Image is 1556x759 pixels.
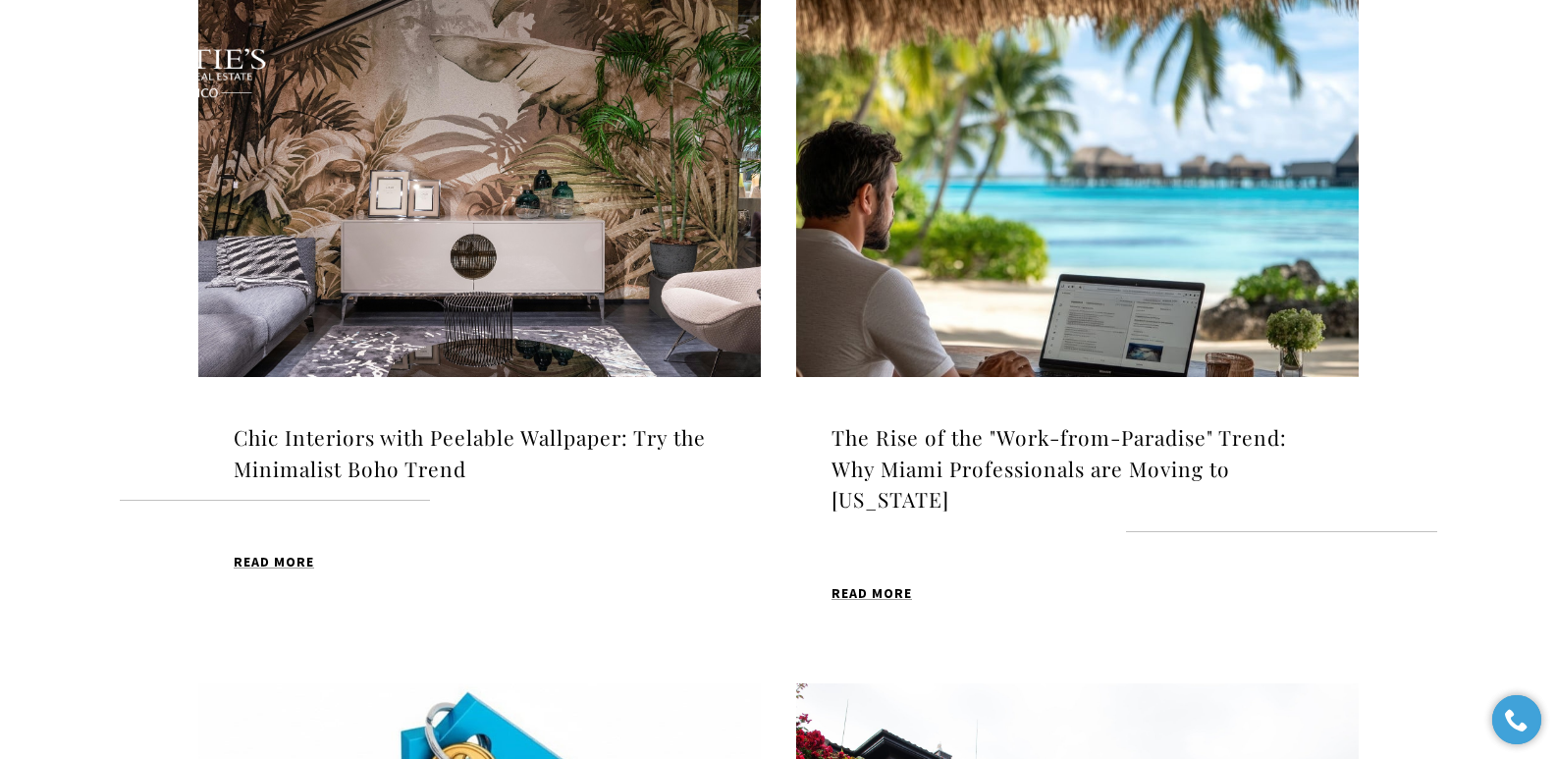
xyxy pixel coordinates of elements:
[234,555,314,569] span: Read MORE
[832,586,912,600] span: Read MORE
[86,48,269,99] img: Christie's International Real Estate black text logo
[832,422,1323,515] h4: The Rise of the "Work-from-Paradise" Trend: Why Miami Professionals are Moving to [US_STATE]
[234,422,725,484] h4: Chic Interiors with Peelable Wallpaper: Try the Minimalist Boho Trend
